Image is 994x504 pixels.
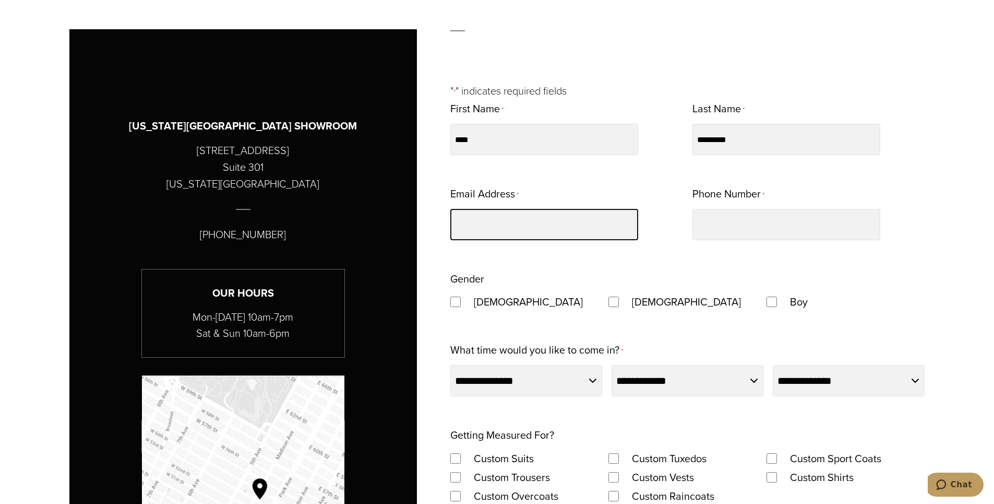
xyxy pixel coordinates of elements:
[780,292,818,311] label: Boy
[450,99,504,120] label: First Name
[450,269,484,288] legend: Gender
[463,468,560,487] label: Custom Trousers
[129,118,357,134] h3: [US_STATE][GEOGRAPHIC_DATA] SHOWROOM
[142,309,344,342] p: Mon-[DATE] 10am-7pm Sat & Sun 10am-6pm
[450,83,925,99] p: " " indicates required fields
[450,184,519,205] label: Email Address
[780,468,864,487] label: Custom Shirts
[166,142,319,192] p: [STREET_ADDRESS] Suite 301 [US_STATE][GEOGRAPHIC_DATA]
[142,285,344,301] h3: Our Hours
[692,184,764,205] label: Phone Number
[621,449,717,468] label: Custom Tuxedos
[450,341,623,361] label: What time would you like to come in?
[621,292,751,311] label: [DEMOGRAPHIC_DATA]
[200,226,286,243] p: [PHONE_NUMBER]
[692,99,745,120] label: Last Name
[928,473,984,499] iframe: Opens a widget where you can chat to one of our agents
[463,292,593,311] label: [DEMOGRAPHIC_DATA]
[463,449,544,468] label: Custom Suits
[621,468,704,487] label: Custom Vests
[450,426,554,444] legend: Getting Measured For?
[780,449,892,468] label: Custom Sport Coats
